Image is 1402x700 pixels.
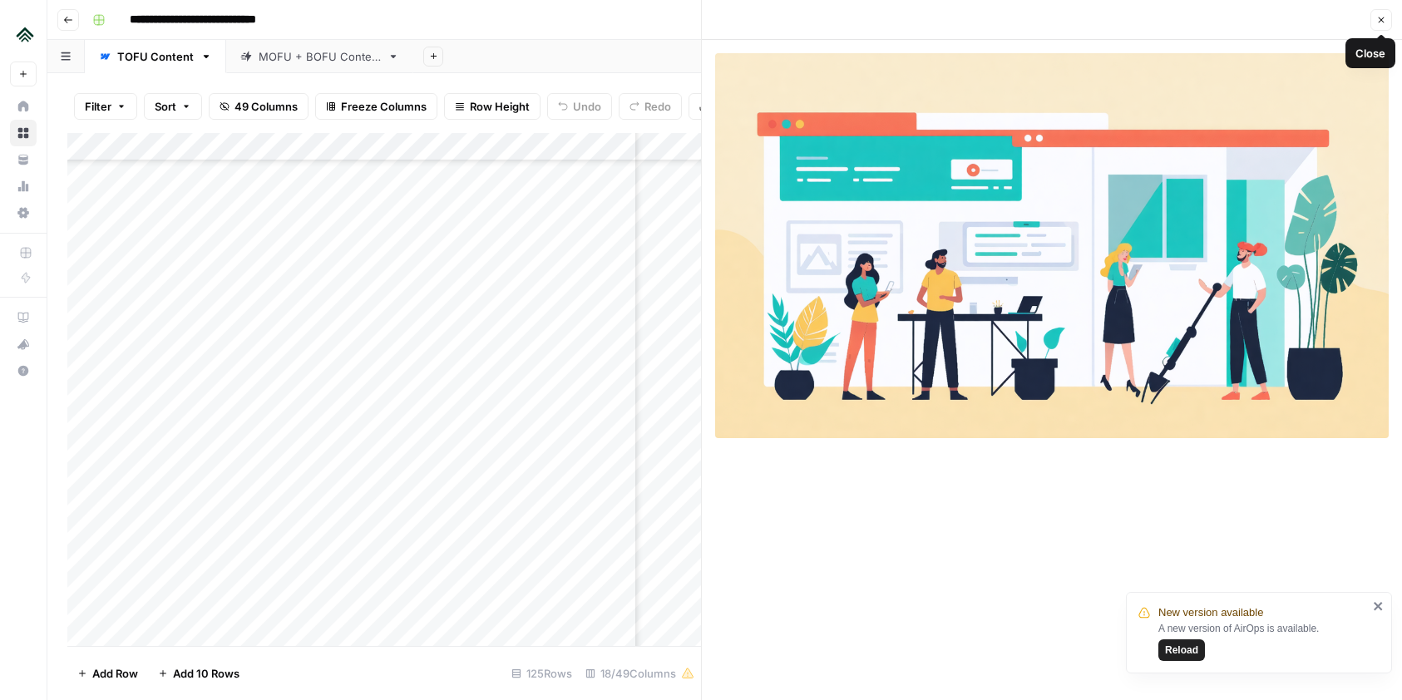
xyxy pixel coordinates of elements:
button: 49 Columns [209,93,309,120]
a: Browse [10,120,37,146]
span: New version available [1158,604,1263,621]
button: Freeze Columns [315,93,437,120]
button: Add 10 Rows [148,660,249,687]
div: 125 Rows [505,660,579,687]
button: Add Row [67,660,148,687]
a: TOFU Content [85,40,226,73]
button: Undo [547,93,612,120]
span: Undo [573,98,601,115]
div: MOFU + BOFU Content [259,48,381,65]
span: Filter [85,98,111,115]
button: Row Height [444,93,541,120]
a: AirOps Academy [10,304,37,331]
span: Sort [155,98,176,115]
img: Uplisting Logo [10,19,40,49]
span: Row Height [470,98,530,115]
span: 49 Columns [234,98,298,115]
button: Reload [1158,639,1205,661]
div: What's new? [11,332,36,357]
span: Reload [1165,643,1198,658]
a: Your Data [10,146,37,173]
div: A new version of AirOps is available. [1158,621,1368,661]
img: Row/Cell [715,53,1389,438]
button: Help + Support [10,357,37,384]
a: Usage [10,173,37,200]
span: Add 10 Rows [173,665,239,682]
div: 18/49 Columns [579,660,701,687]
span: Redo [644,98,671,115]
a: Settings [10,200,37,226]
button: Sort [144,93,202,120]
div: TOFU Content [117,48,194,65]
button: Workspace: Uplisting [10,13,37,55]
button: What's new? [10,331,37,357]
a: Home [10,93,37,120]
button: Redo [619,93,682,120]
span: Add Row [92,665,138,682]
span: Freeze Columns [341,98,427,115]
a: MOFU + BOFU Content [226,40,413,73]
button: close [1373,599,1385,613]
div: Close [1355,45,1385,62]
button: Filter [74,93,137,120]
